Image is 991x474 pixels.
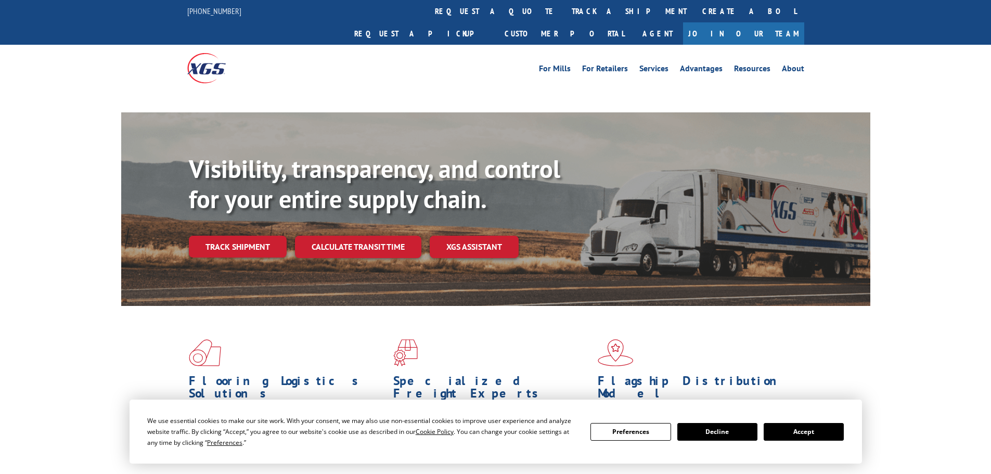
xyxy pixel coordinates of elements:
[189,375,385,405] h1: Flooring Logistics Solutions
[539,65,571,76] a: For Mills
[632,22,683,45] a: Agent
[147,415,578,448] div: We use essential cookies to make our site work. With your consent, we may also use non-essential ...
[189,152,560,215] b: Visibility, transparency, and control for your entire supply chain.
[598,339,634,366] img: xgs-icon-flagship-distribution-model-red
[430,236,519,258] a: XGS ASSISTANT
[189,339,221,366] img: xgs-icon-total-supply-chain-intelligence-red
[582,65,628,76] a: For Retailers
[598,375,794,405] h1: Flagship Distribution Model
[393,375,590,405] h1: Specialized Freight Experts
[734,65,770,76] a: Resources
[393,339,418,366] img: xgs-icon-focused-on-flooring-red
[764,423,844,441] button: Accept
[639,65,668,76] a: Services
[207,438,242,447] span: Preferences
[590,423,671,441] button: Preferences
[346,22,497,45] a: Request a pickup
[497,22,632,45] a: Customer Portal
[683,22,804,45] a: Join Our Team
[782,65,804,76] a: About
[295,236,421,258] a: Calculate transit time
[187,6,241,16] a: [PHONE_NUMBER]
[416,427,454,436] span: Cookie Policy
[130,400,862,464] div: Cookie Consent Prompt
[680,65,723,76] a: Advantages
[677,423,757,441] button: Decline
[189,236,287,258] a: Track shipment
